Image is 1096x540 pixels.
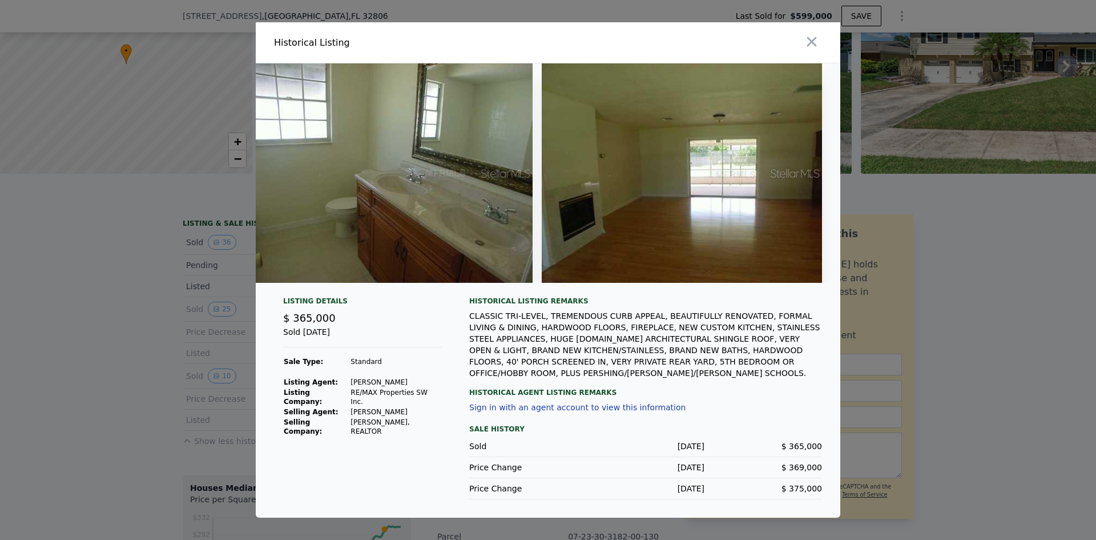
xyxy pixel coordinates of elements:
img: Property Img [542,63,823,283]
span: $ 369,000 [781,463,822,472]
div: Sold [DATE] [283,326,442,347]
strong: Listing Agent: [284,378,338,386]
div: Sale History [469,422,822,436]
span: $ 365,000 [283,312,336,324]
div: Sold [469,441,587,452]
img: Property Img [252,63,533,283]
td: RE/MAX Properties SW Inc. [350,387,442,407]
strong: Listing Company: [284,389,322,406]
div: Historical Listing remarks [469,297,822,306]
div: [DATE] [587,462,704,473]
div: Historical Agent Listing Remarks [469,379,822,397]
div: Historical Listing [274,36,543,50]
span: $ 375,000 [781,484,822,493]
td: [PERSON_NAME], REALTOR [350,417,442,437]
strong: Selling Agent: [284,408,339,416]
div: [DATE] [587,441,704,452]
button: Sign in with an agent account to view this information [469,403,686,412]
div: Price Change [469,483,587,494]
div: [DATE] [587,483,704,494]
div: CLASSIC TRI-LEVEL, TREMENDOUS CURB APPEAL, BEAUTIFULLY RENOVATED, FORMAL LIVING & DINING, HARDWOO... [469,310,822,379]
div: Listing Details [283,297,442,310]
div: Price Change [469,462,587,473]
td: Standard [350,357,442,367]
td: [PERSON_NAME] [350,407,442,417]
td: [PERSON_NAME] [350,377,442,387]
span: $ 365,000 [781,442,822,451]
strong: Selling Company: [284,418,322,435]
strong: Sale Type: [284,358,323,366]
